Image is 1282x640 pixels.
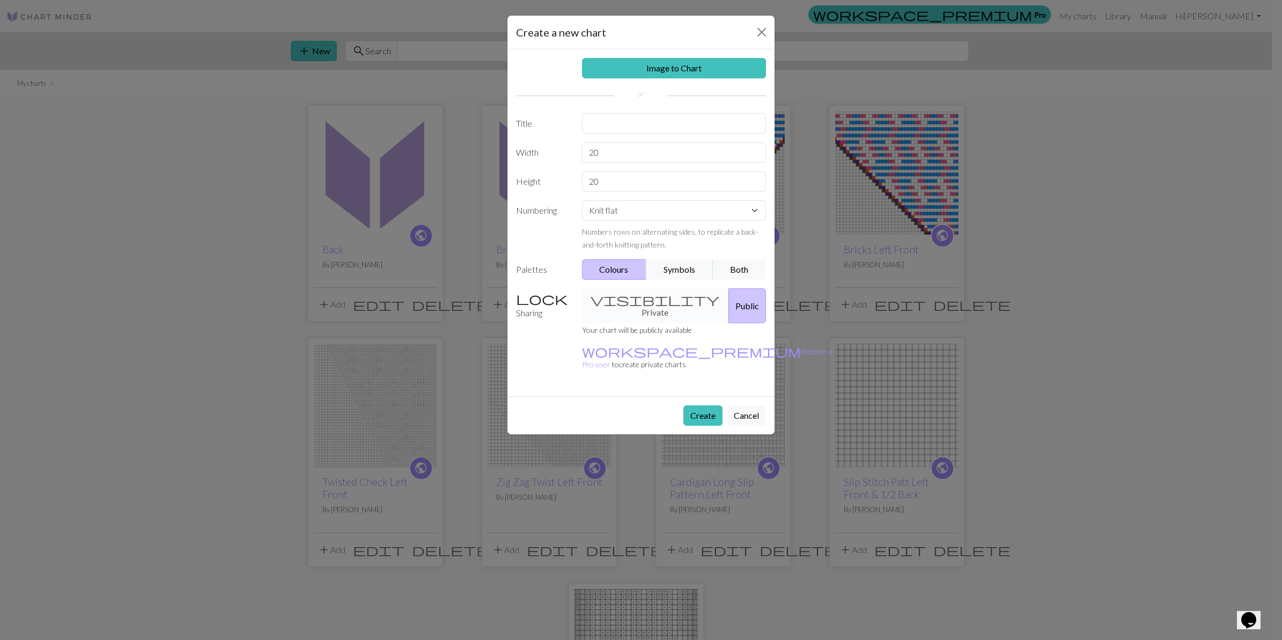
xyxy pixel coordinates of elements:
[582,259,647,280] button: Colours
[582,227,758,249] small: Numbers rows on alternating sides, to replicate a back-and-forth knitting pattern.
[727,405,766,426] button: Cancel
[582,325,692,334] small: Your chart will be publicly available
[510,171,576,192] label: Height
[510,142,576,163] label: Width
[582,58,767,78] a: Image to Chart
[646,259,713,280] button: Symbols
[582,347,832,369] a: Become a Pro user
[510,259,576,280] label: Palettes
[510,200,576,251] label: Numbering
[510,113,576,134] label: Title
[510,288,576,323] label: Sharing
[728,288,766,323] button: Public
[683,405,723,426] button: Create
[753,24,770,41] button: Close
[1237,597,1271,629] iframe: chat widget
[582,347,832,369] small: to create private charts
[713,259,767,280] button: Both
[582,344,801,359] span: workspace_premium
[516,24,606,40] h5: Create a new chart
